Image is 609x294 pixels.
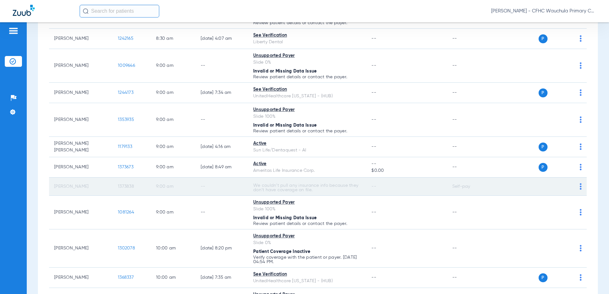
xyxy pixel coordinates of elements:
span: P [539,143,548,151]
td: [PERSON_NAME] [49,103,113,137]
span: 1242165 [118,36,133,41]
td: [PERSON_NAME] [49,83,113,103]
td: -- [447,49,490,83]
div: Sun Life/Dentaquest - AI [253,147,361,154]
td: -- [196,178,248,196]
span: 1179133 [118,144,132,149]
td: -- [196,196,248,229]
div: Unsupported Payer [253,233,361,240]
img: group-dot-blue.svg [580,35,582,42]
span: -- [371,210,376,214]
td: [PERSON_NAME] [49,49,113,83]
div: Active [253,161,361,167]
img: group-dot-blue.svg [580,89,582,96]
td: 9:00 AM [151,83,196,103]
span: -- [371,275,376,280]
p: Review patient details or contact the payer. [253,221,361,226]
span: -- [371,36,376,41]
img: Zuub Logo [13,5,35,16]
td: -- [447,229,490,268]
td: [DATE] 7:34 AM [196,83,248,103]
span: P [539,273,548,282]
td: [DATE] 8:20 PM [196,229,248,268]
span: -- [371,246,376,250]
td: [DATE] 8:49 AM [196,157,248,178]
div: Liberty Dental [253,39,361,45]
div: Slide 0% [253,59,361,66]
span: -- [371,161,442,167]
td: 10:00 AM [151,229,196,268]
span: -- [371,117,376,122]
span: -- [371,184,376,189]
td: 9:00 AM [151,178,196,196]
img: group-dot-blue.svg [580,183,582,190]
td: -- [196,103,248,137]
img: hamburger-icon [8,27,18,35]
img: group-dot-blue.svg [580,164,582,170]
td: 9:00 AM [151,196,196,229]
div: See Verification [253,32,361,39]
div: Slide 0% [253,240,361,246]
td: -- [447,29,490,49]
td: -- [447,137,490,157]
td: [DATE] 4:07 AM [196,29,248,49]
span: Invalid or Missing Data Issue [253,216,317,220]
div: See Verification [253,271,361,278]
span: 1009646 [118,63,135,68]
div: Unsupported Payer [253,52,361,59]
div: See Verification [253,86,361,93]
td: 8:30 AM [151,29,196,49]
td: -- [447,83,490,103]
img: group-dot-blue.svg [580,274,582,281]
span: [PERSON_NAME] - CFHC Wauchula Primary Care Dental [491,8,596,14]
span: 1368337 [118,275,134,280]
p: We couldn’t pull any insurance info because they don’t have coverage on file. [253,183,361,192]
td: 9:00 AM [151,103,196,137]
td: -- [196,49,248,83]
span: P [539,163,548,172]
span: Invalid or Missing Data Issue [253,69,317,73]
td: 10:00 AM [151,268,196,288]
span: 1302078 [118,246,135,250]
td: 9:00 AM [151,137,196,157]
img: Search Icon [83,8,89,14]
div: Active [253,140,361,147]
div: Ameritas Life Insurance Corp. [253,167,361,174]
span: 1373673 [118,165,133,169]
div: Slide 100% [253,113,361,120]
td: -- [447,103,490,137]
td: [PERSON_NAME] [49,178,113,196]
p: Review patient details or contact the payer. [253,75,361,79]
span: P [539,34,548,43]
img: group-dot-blue.svg [580,143,582,150]
td: -- [447,196,490,229]
input: Search for patients [80,5,159,17]
div: UnitedHealthcare [US_STATE] - (HUB) [253,93,361,100]
td: Self-pay [447,178,490,196]
div: Slide 100% [253,206,361,213]
td: [PERSON_NAME] [49,157,113,178]
td: -- [447,157,490,178]
img: group-dot-blue.svg [580,245,582,251]
span: -- [371,63,376,68]
div: Unsupported Payer [253,199,361,206]
td: [PERSON_NAME] [PERSON_NAME] [49,137,113,157]
span: 1244173 [118,90,133,95]
td: [PERSON_NAME] [49,196,113,229]
td: 9:00 AM [151,157,196,178]
span: -- [371,90,376,95]
td: [PERSON_NAME] [49,268,113,288]
div: Unsupported Payer [253,107,361,113]
td: -- [447,268,490,288]
img: group-dot-blue.svg [580,116,582,123]
span: $0.00 [371,167,442,174]
p: Review patient details or contact the payer. [253,21,361,25]
span: 1353935 [118,117,134,122]
img: group-dot-blue.svg [580,209,582,215]
p: Review patient details or contact the payer. [253,129,361,133]
div: UnitedHealthcare [US_STATE] - (HUB) [253,278,361,284]
img: group-dot-blue.svg [580,62,582,69]
span: Patient Coverage Inactive [253,249,310,254]
span: P [539,88,548,97]
span: 1081264 [118,210,134,214]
